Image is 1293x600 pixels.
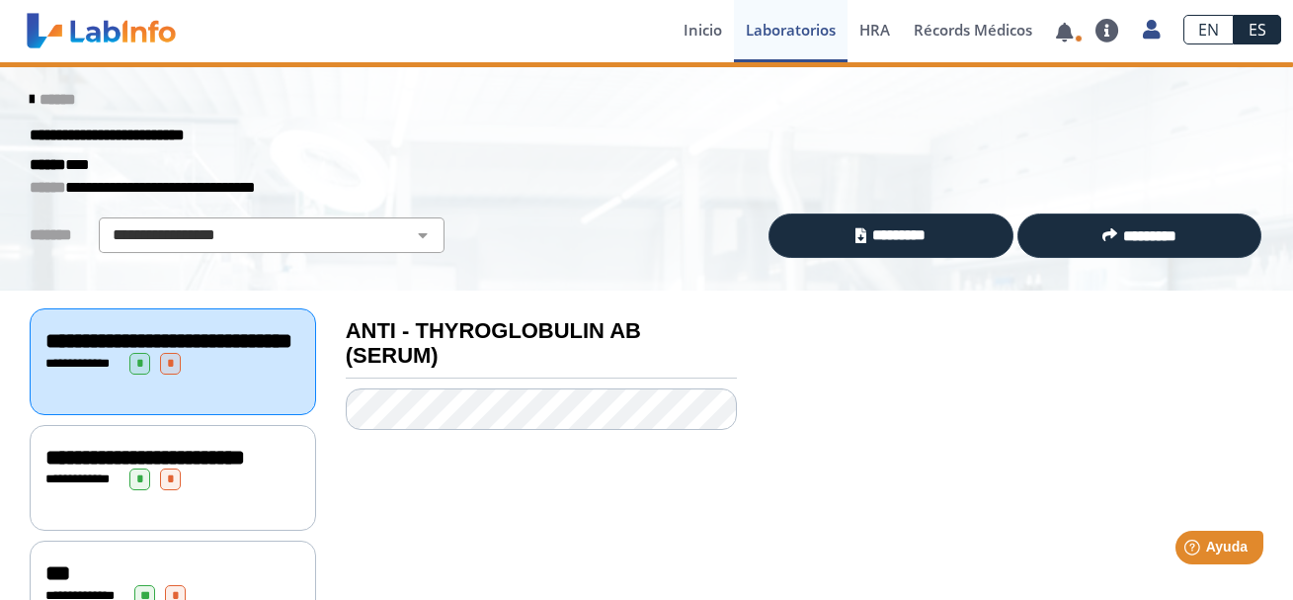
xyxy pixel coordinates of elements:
iframe: Help widget launcher [1117,523,1271,578]
b: ANTI - THYROGLOBULIN AB (SERUM) [346,318,641,368]
span: HRA [859,20,890,40]
a: ES [1234,15,1281,44]
a: EN [1183,15,1234,44]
